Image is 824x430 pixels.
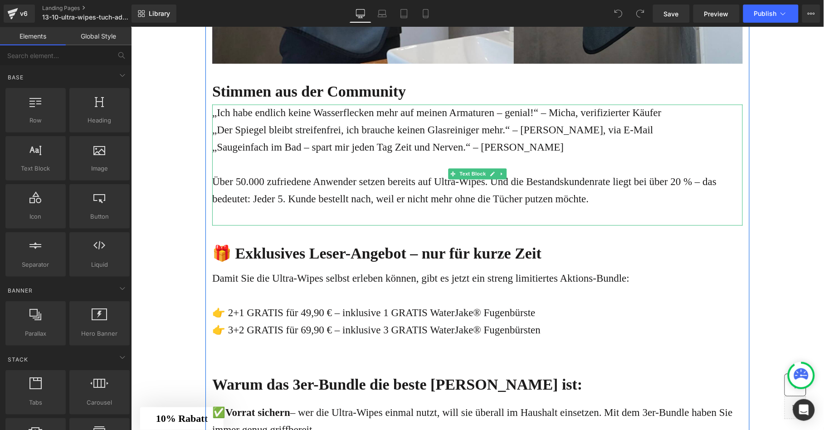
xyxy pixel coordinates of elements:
a: Landing Pages [42,5,146,12]
strong: Vorrat sichern [94,380,159,391]
span: Save [664,9,679,19]
span: Parallax [8,329,63,338]
button: More [802,5,820,23]
div: „Saugeinfach im Bad – spart mir jeden Tag Zeit und Nerven.“ – [PERSON_NAME] [81,112,612,129]
span: Hero Banner [72,329,127,338]
span: Stack [7,355,29,364]
a: Desktop [350,5,371,23]
button: Undo [609,5,628,23]
div: v6 [18,8,29,20]
b: 🎁 Exklusives Leser-Angebot – nur für kurze Zeit [81,218,410,235]
span: Liquid [72,260,127,269]
span: Text Block [327,142,356,152]
b: Warum das 3er-Bundle die beste [PERSON_NAME] ist: [81,349,452,366]
button: Redo [631,5,649,23]
span: 13-10-ultra-wipes-tuch-adv-story-bad-v60-social-offer-pitch [42,14,129,21]
span: Icon [8,212,63,221]
a: Preview [693,5,740,23]
div: Open Intercom Messenger [793,399,815,421]
div: „Ich habe endlich keine Wasserflecken mehr auf meinen Armaturen – genial!“ – Micha, verifizierter... [81,78,612,199]
span: Banner [7,286,34,295]
b: Stimmen aus der Community [81,56,275,73]
span: Carousel [72,398,127,407]
span: Button [72,212,127,221]
span: Publish [754,10,777,17]
div: 👉 3+2 GRATIS für 69,90 € – inklusive 3 GRATIS WaterJake® Fugenbürsten [81,295,612,312]
a: Laptop [371,5,393,23]
a: Expand / Collapse [366,142,376,152]
span: Image [72,164,127,173]
div: 👉 2+1 GRATIS für 49,90 € – inklusive 1 GRATIS WaterJake® Fugenbürste [81,278,612,295]
button: Publish [743,5,799,23]
a: v6 [4,5,35,23]
span: Separator [8,260,63,269]
span: Base [7,73,24,82]
span: Heading [72,116,127,125]
span: Tabs [8,398,63,407]
a: Tablet [393,5,415,23]
div: „Der Spiegel bleibt streifenfrei, ich brauche keinen Glasreiniger mehr.“ – [PERSON_NAME], via E-Mail [81,95,612,112]
span: Library [149,10,170,18]
div: Über 50.000 zufriedene Anwender setzen bereits auf Ultra-Wipes. Und die Bestandskundenrate liegt ... [81,147,612,181]
a: New Library [132,5,176,23]
a: Global Style [66,27,132,45]
div: Damit Sie die Ultra-Wipes selbst erleben können, gibt es jetzt ein streng limitiertes Aktions-Bun... [81,239,612,330]
span: Preview [704,9,729,19]
a: Mobile [415,5,437,23]
span: Text Block [8,164,63,173]
span: Row [8,116,63,125]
